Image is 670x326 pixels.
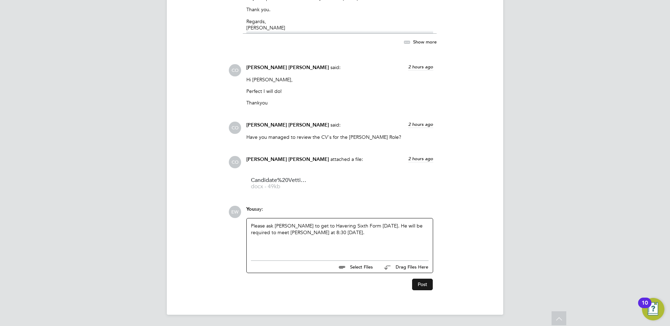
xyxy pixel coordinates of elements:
[251,184,307,189] span: docx - 49kb
[246,156,329,162] span: [PERSON_NAME] [PERSON_NAME]
[412,279,433,290] button: Post
[246,6,433,13] p: Thank you.
[251,178,307,189] a: Candidate%20Vetting%20Form-%20NCC-%20Adrian docx - 49kb
[408,121,433,127] span: 2 hours ago
[413,39,437,45] span: Show more
[246,18,433,31] p: Regards, [PERSON_NAME]
[246,122,329,128] span: [PERSON_NAME] [PERSON_NAME]
[251,178,307,183] span: Candidate%20Vetting%20Form-%20NCC-%20Adrian
[246,206,433,218] div: say:
[229,156,241,168] span: CO
[246,206,255,212] span: You
[251,223,429,253] div: Please ask [PERSON_NAME] to get to Havering Sixth Form [DATE]. He will be required to meet [PERSO...
[330,156,363,162] span: attached a file:
[642,298,664,320] button: Open Resource Center, 10 new notifications
[642,303,648,312] div: 10
[229,206,241,218] span: EW
[229,64,241,76] span: CO
[246,100,433,106] p: Thankyou
[408,156,433,162] span: 2 hours ago
[408,64,433,70] span: 2 hours ago
[378,260,429,274] button: Drag Files Here
[330,64,341,70] span: said:
[246,134,433,140] p: Have you managed to review the CV's for the [PERSON_NAME] Role?
[246,64,329,70] span: [PERSON_NAME] [PERSON_NAME]
[246,76,433,83] p: Hi [PERSON_NAME],
[330,122,341,128] span: said:
[246,88,433,94] p: Perfect I will do!
[229,122,241,134] span: CO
